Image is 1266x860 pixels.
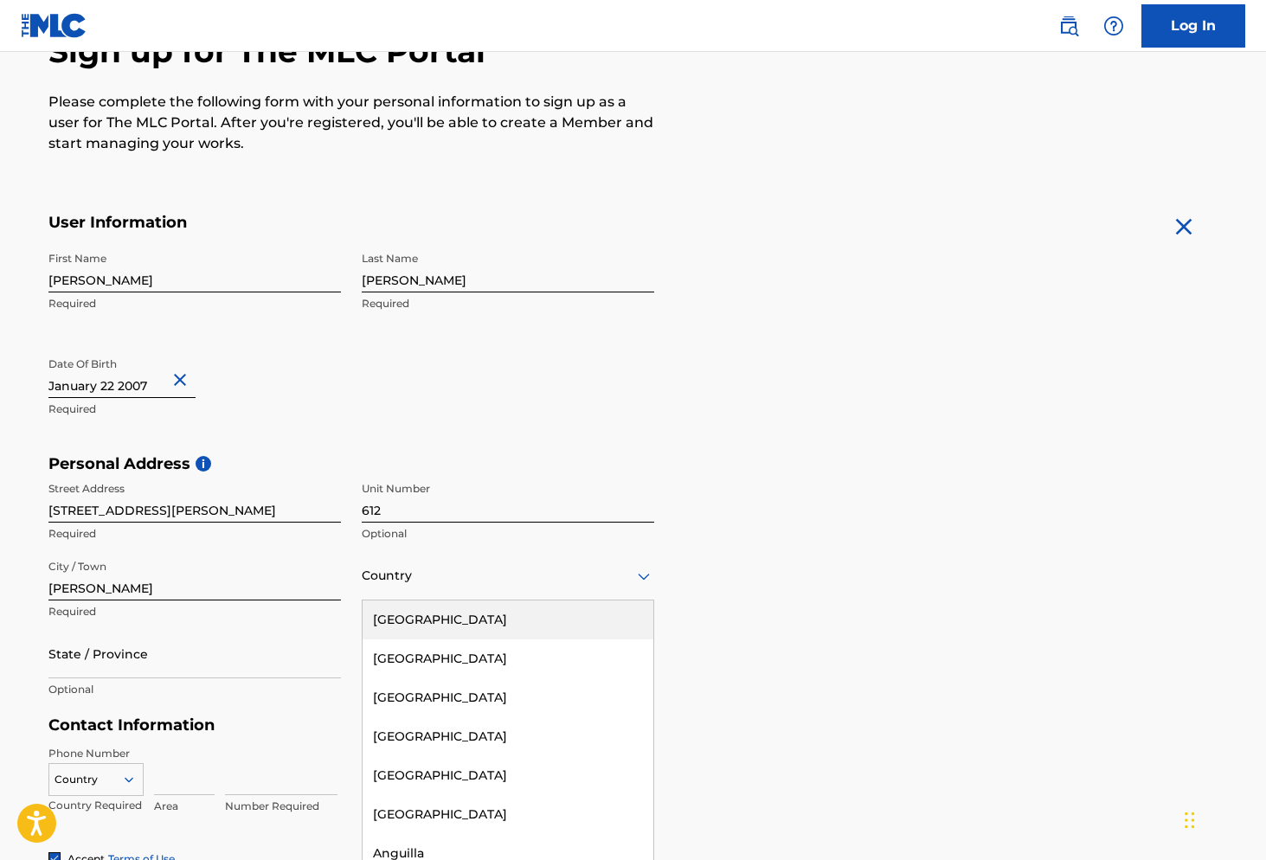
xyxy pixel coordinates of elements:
h5: User Information [48,213,654,233]
p: Optional [362,526,654,542]
a: Public Search [1051,9,1086,43]
div: [GEOGRAPHIC_DATA] [363,756,653,795]
p: Required [48,401,341,417]
img: MLC Logo [21,13,87,38]
div: [GEOGRAPHIC_DATA] [363,795,653,834]
p: Area [154,799,215,814]
div: [GEOGRAPHIC_DATA] [363,717,653,756]
div: Widget de chat [1179,777,1266,860]
p: Number Required [225,799,337,814]
h5: Contact Information [48,716,654,735]
span: i [196,456,211,472]
div: Help [1096,9,1131,43]
img: help [1103,16,1124,36]
p: Country Required [48,798,144,813]
button: Close [170,354,196,407]
div: Arrastrar [1185,794,1195,846]
img: close [1170,213,1198,241]
p: Optional [48,682,341,697]
div: [GEOGRAPHIC_DATA] [363,600,653,639]
iframe: Chat Widget [1179,777,1266,860]
p: Required [48,296,341,311]
h5: Personal Address [48,454,1218,474]
p: Required [48,526,341,542]
img: search [1058,16,1079,36]
p: Please complete the following form with your personal information to sign up as a user for The ML... [48,92,654,154]
div: [GEOGRAPHIC_DATA] [363,678,653,717]
a: Log In [1141,4,1245,48]
p: Required [48,604,341,619]
div: [GEOGRAPHIC_DATA] [363,639,653,678]
p: Required [362,296,654,311]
